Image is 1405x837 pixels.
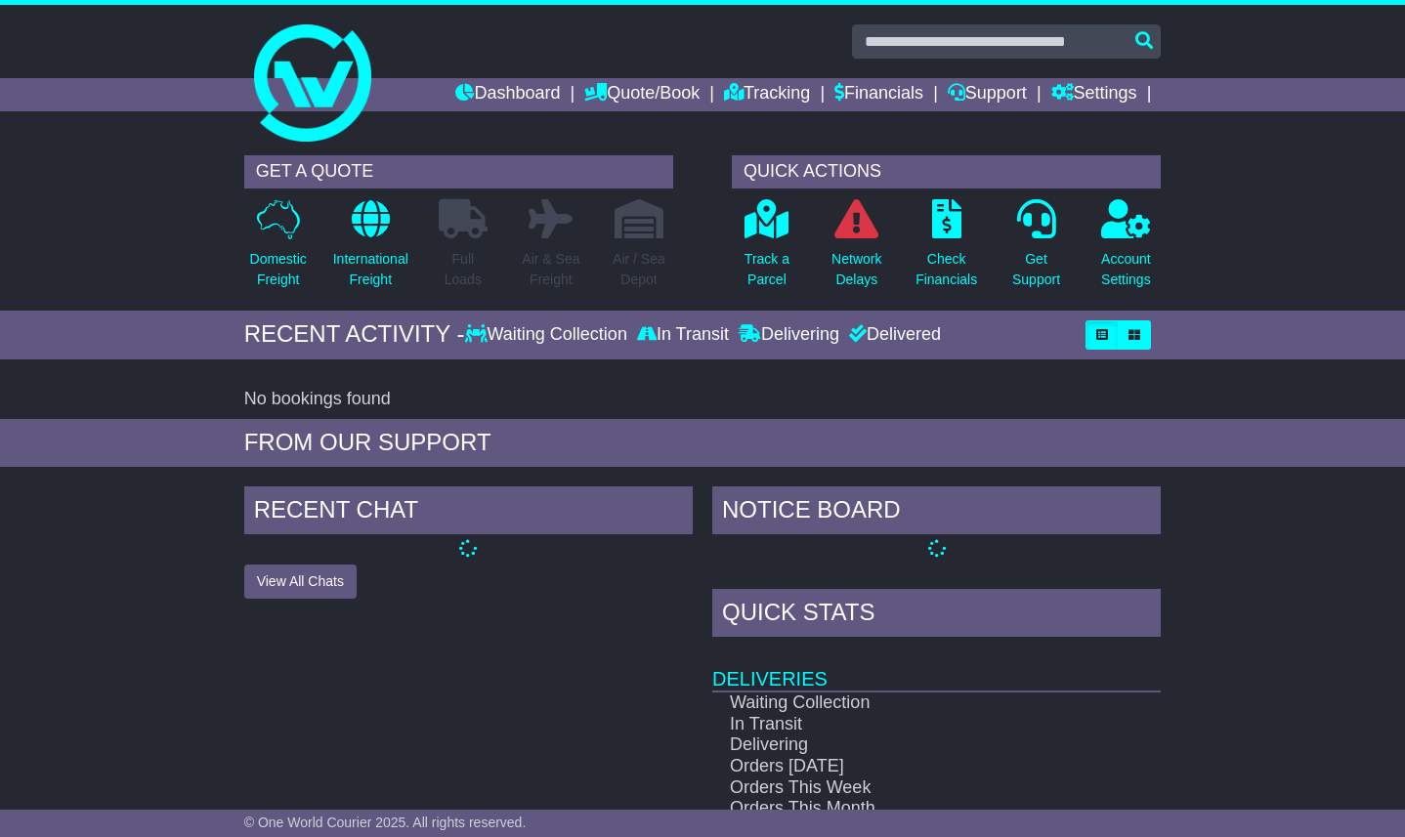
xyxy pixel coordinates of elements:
a: AccountSettings [1100,198,1152,301]
div: Quick Stats [712,589,1161,642]
p: Get Support [1012,249,1060,290]
p: Track a Parcel [745,249,789,290]
p: Air / Sea Depot [613,249,665,290]
a: Track aParcel [744,198,790,301]
a: DomesticFreight [249,198,308,301]
div: Delivering [734,324,844,346]
td: Orders [DATE] [712,756,1096,777]
div: Delivered [844,324,941,346]
td: Waiting Collection [712,691,1096,714]
a: GetSupport [1011,198,1061,301]
p: Network Delays [831,249,881,290]
a: Dashboard [455,78,560,111]
a: InternationalFreight [332,198,409,301]
td: Deliveries [712,642,1161,691]
div: NOTICE BOARD [712,486,1161,539]
div: QUICK ACTIONS [732,155,1161,188]
td: Orders This Week [712,777,1096,799]
p: Air & Sea Freight [522,249,579,290]
a: Financials [834,78,923,111]
p: Check Financials [915,249,977,290]
a: Support [948,78,1027,111]
p: Account Settings [1101,249,1151,290]
div: In Transit [632,324,734,346]
a: Quote/Book [584,78,700,111]
td: In Transit [712,714,1096,735]
a: Tracking [724,78,810,111]
p: International Freight [333,249,408,290]
p: Full Loads [439,249,488,290]
a: Settings [1051,78,1137,111]
a: NetworkDelays [830,198,882,301]
div: Waiting Collection [465,324,632,346]
td: Delivering [712,734,1096,756]
p: Domestic Freight [250,249,307,290]
div: FROM OUR SUPPORT [244,429,1162,457]
span: © One World Courier 2025. All rights reserved. [244,815,527,830]
td: Orders This Month [712,798,1096,819]
div: RECENT ACTIVITY - [244,320,465,349]
div: GET A QUOTE [244,155,673,188]
div: No bookings found [244,389,1162,410]
button: View All Chats [244,565,357,599]
div: RECENT CHAT [244,486,693,539]
a: CheckFinancials [915,198,978,301]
